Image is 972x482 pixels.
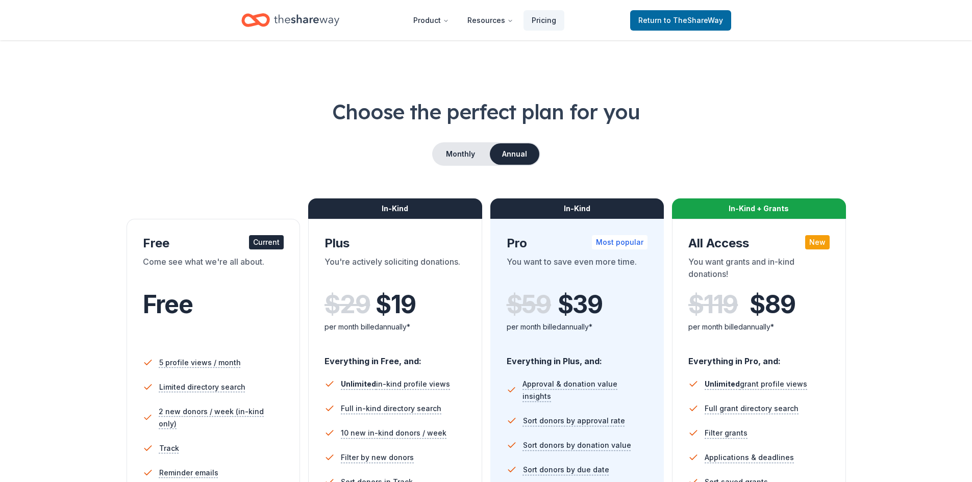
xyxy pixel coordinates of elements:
[405,8,564,32] nav: Main
[341,379,450,388] span: in-kind profile views
[159,405,284,430] span: 2 new donors / week (in-kind only)
[159,381,245,393] span: Limited directory search
[805,235,830,249] div: New
[507,235,648,251] div: Pro
[705,379,740,388] span: Unlimited
[592,235,647,249] div: Most popular
[507,321,648,333] div: per month billed annually*
[705,402,799,415] span: Full grant directory search
[558,290,603,319] span: $ 39
[507,346,648,368] div: Everything in Plus, and:
[143,235,284,251] div: Free
[376,290,415,319] span: $ 19
[705,427,747,439] span: Filter grants
[523,464,609,476] span: Sort donors by due date
[143,256,284,284] div: Come see what we're all about.
[523,415,625,427] span: Sort donors by approval rate
[341,402,441,415] span: Full in-kind directory search
[325,235,466,251] div: Plus
[325,256,466,284] div: You're actively soliciting donations.
[688,321,830,333] div: per month billed annually*
[688,346,830,368] div: Everything in Pro, and:
[705,379,807,388] span: grant profile views
[490,198,664,219] div: In-Kind
[41,97,931,126] h1: Choose the perfect plan for you
[672,198,846,219] div: In-Kind + Grants
[688,235,830,251] div: All Access
[433,143,488,165] button: Monthly
[308,198,482,219] div: In-Kind
[341,451,414,464] span: Filter by new donors
[750,290,795,319] span: $ 89
[459,10,521,31] button: Resources
[705,451,794,464] span: Applications & deadlines
[638,14,723,27] span: Return
[341,379,376,388] span: Unlimited
[341,427,446,439] span: 10 new in-kind donors / week
[524,10,564,31] a: Pricing
[490,143,539,165] button: Annual
[241,8,339,32] a: Home
[405,10,457,31] button: Product
[507,256,648,284] div: You want to save even more time.
[664,16,723,24] span: to TheShareWay
[630,10,731,31] a: Returnto TheShareWay
[159,442,179,454] span: Track
[688,256,830,284] div: You want grants and in-kind donations!
[159,357,241,369] span: 5 profile views / month
[143,289,193,319] span: Free
[523,439,631,451] span: Sort donors by donation value
[249,235,284,249] div: Current
[159,467,218,479] span: Reminder emails
[522,378,647,402] span: Approval & donation value insights
[325,346,466,368] div: Everything in Free, and:
[325,321,466,333] div: per month billed annually*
